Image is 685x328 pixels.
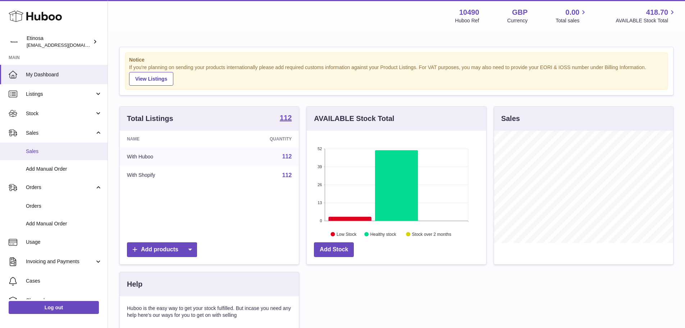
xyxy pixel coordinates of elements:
th: Quantity [216,131,299,147]
img: internalAdmin-10490@internal.huboo.com [9,36,19,47]
span: Add Manual Order [26,220,102,227]
a: 112 [282,172,292,178]
span: Usage [26,239,102,246]
a: 112 [282,153,292,159]
span: Channels [26,297,102,304]
text: Low Stock [337,232,357,237]
p: Huboo is the easy way to get your stock fulfilled. But incase you need any help here's our ways f... [127,305,292,319]
span: Invoicing and Payments [26,258,95,265]
a: Log out [9,301,99,314]
span: Stock [26,110,95,117]
span: Sales [26,130,95,136]
span: Sales [26,148,102,155]
a: 418.70 AVAILABLE Stock Total [616,8,676,24]
th: Name [120,131,216,147]
a: View Listings [129,72,173,86]
span: Orders [26,184,95,191]
div: Currency [507,17,528,24]
div: Etinosa [27,35,91,49]
h3: AVAILABLE Stock Total [314,114,394,123]
span: 0.00 [566,8,580,17]
span: [EMAIL_ADDRESS][DOMAIN_NAME] [27,42,106,48]
span: Add Manual Order [26,166,102,172]
td: With Huboo [120,147,216,166]
text: 26 [318,183,322,187]
strong: Notice [129,57,664,63]
span: Total sales [556,17,588,24]
h3: Sales [501,114,520,123]
span: My Dashboard [26,71,102,78]
h3: Total Listings [127,114,173,123]
a: Add products [127,242,197,257]
text: 52 [318,147,322,151]
h3: Help [127,279,142,289]
a: 112 [280,114,292,123]
span: Listings [26,91,95,98]
text: 0 [320,219,322,223]
strong: 10490 [459,8,479,17]
div: Huboo Ref [455,17,479,24]
div: If you're planning on sending your products internationally please add required customs informati... [129,64,664,86]
text: Healthy stock [370,232,397,237]
td: With Shopify [120,166,216,185]
text: 39 [318,165,322,169]
text: Stock over 2 months [412,232,451,237]
text: 13 [318,201,322,205]
span: Cases [26,278,102,284]
a: Add Stock [314,242,354,257]
strong: 112 [280,114,292,121]
span: 418.70 [646,8,668,17]
a: 0.00 Total sales [556,8,588,24]
strong: GBP [512,8,528,17]
span: AVAILABLE Stock Total [616,17,676,24]
span: Orders [26,203,102,210]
